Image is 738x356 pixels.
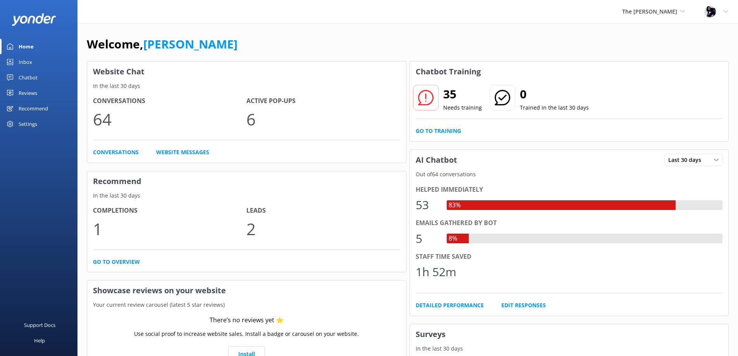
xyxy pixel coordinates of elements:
p: Trained in the last 30 days [520,103,589,112]
a: Conversations [93,148,139,157]
p: Out of 64 conversations [410,170,729,179]
a: Go to overview [93,258,140,266]
p: 64 [93,106,246,132]
span: Last 30 days [668,156,706,164]
a: Go to Training [416,127,461,135]
div: Emails gathered by bot [416,218,723,228]
img: yonder-white-logo.png [12,13,56,26]
div: Recommend [19,101,48,116]
h3: Showcase reviews on your website [87,280,406,301]
div: 8% [447,234,459,244]
div: Inbox [19,54,32,70]
p: 6 [246,106,400,132]
div: There’s no reviews yet ⭐ [210,315,284,325]
div: Help [34,333,45,348]
div: Settings [19,116,37,132]
h3: Website Chat [87,62,406,82]
p: Needs training [443,103,482,112]
div: Helped immediately [416,185,723,195]
p: Use social proof to increase website sales. Install a badge or carousel on your website. [134,330,359,338]
h2: 0 [520,85,589,103]
div: 5 [416,229,439,248]
div: Staff time saved [416,252,723,262]
h2: 35 [443,85,482,103]
h3: Recommend [87,171,406,191]
img: 51-1639702043.jpg [704,6,716,17]
h3: Chatbot Training [410,62,487,82]
h4: Active Pop-ups [246,96,400,106]
div: Reviews [19,85,37,101]
div: 53 [416,196,439,214]
span: The [PERSON_NAME] [622,8,677,15]
p: 1 [93,216,246,242]
p: Your current review carousel (latest 5 star reviews) [87,301,406,309]
div: 1h 52m [416,263,456,281]
h3: Surveys [410,324,729,344]
p: In the last 30 days [87,191,406,200]
div: Support Docs [24,317,55,333]
div: Chatbot [19,70,38,85]
p: 2 [246,216,400,242]
h1: Welcome, [87,35,237,53]
p: In the last 30 days [410,344,729,353]
h4: Leads [246,206,400,216]
div: 83% [447,200,463,210]
a: Edit Responses [501,301,546,310]
a: [PERSON_NAME] [143,36,237,52]
h4: Conversations [93,96,246,106]
div: Home [19,39,34,54]
a: Website Messages [156,148,209,157]
p: In the last 30 days [87,82,406,90]
h4: Completions [93,206,246,216]
a: Detailed Performance [416,301,484,310]
h3: AI Chatbot [410,150,463,170]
